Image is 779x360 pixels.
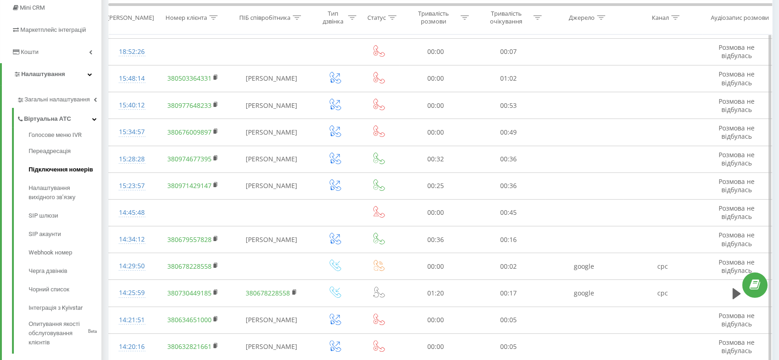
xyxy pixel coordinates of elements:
div: Тип дзвінка [320,10,346,25]
td: 00:25 [399,172,472,199]
a: Загальні налаштування [17,89,101,108]
span: Маркетплейс інтеграцій [20,26,86,33]
a: SIP шлюзи [29,207,101,225]
td: 00:00 [399,38,472,65]
a: 380977648233 [167,101,211,110]
td: 00:00 [399,92,472,119]
span: Розмова не відбулась [719,338,755,355]
a: 380632821661 [167,342,211,351]
span: Розмова не відбулась [719,258,755,275]
a: 380634651000 [167,315,211,324]
div: Статус [367,13,386,21]
div: Джерело [569,13,595,21]
span: Чорний список [29,285,69,294]
div: 14:25:59 [118,284,146,302]
span: Підключення номерів [29,165,93,174]
span: Розмова не відбулась [719,204,755,221]
a: 380503364331 [167,74,211,83]
td: 00:36 [472,146,545,172]
td: 00:53 [472,92,545,119]
a: 380730449185 [167,289,211,297]
td: 00:00 [399,119,472,146]
a: Черга дзвінків [29,262,101,280]
span: SIP шлюзи [29,211,58,220]
div: [PERSON_NAME] [107,13,154,21]
a: Налаштування [2,63,101,85]
div: 15:23:57 [118,177,146,195]
div: Канал [652,13,669,21]
td: [PERSON_NAME] [230,92,312,119]
td: [PERSON_NAME] [230,65,312,92]
div: 14:21:51 [118,311,146,329]
td: 00:49 [472,119,545,146]
td: 00:05 [472,333,545,360]
td: [PERSON_NAME] [230,307,312,333]
div: Тривалість розмови [409,10,458,25]
span: Розмова не відбулась [719,124,755,141]
td: [PERSON_NAME] [230,226,312,253]
a: Webhook номер [29,243,101,262]
span: Розмова не відбулась [719,43,755,60]
div: 15:40:12 [118,96,146,114]
span: SIP акаунти [29,230,61,239]
a: 380679557828 [167,235,211,244]
td: 00:00 [399,307,472,333]
a: 380676009897 [167,128,211,136]
td: cpc [623,280,702,307]
td: cpc [623,253,702,280]
div: ПІБ співробітника [239,13,290,21]
span: Розмова не відбулась [719,70,755,87]
td: 00:00 [399,65,472,92]
a: 380974677395 [167,154,211,163]
a: Підключення номерів [29,160,101,179]
a: Опитування якості обслуговування клієнтівBeta [29,317,101,347]
span: Голосове меню IVR [29,130,82,140]
a: Віртуальна АТС [17,108,101,127]
span: Опитування якості обслуговування клієнтів [29,319,86,347]
a: Переадресація [29,142,101,160]
span: Налаштування [21,71,65,77]
a: Голосове меню IVR [29,130,101,142]
td: [PERSON_NAME] [230,333,312,360]
span: Черга дзвінків [29,266,67,276]
td: 00:00 [399,333,472,360]
div: 15:48:14 [118,70,146,88]
td: 00:02 [472,253,545,280]
span: Webhook номер [29,248,72,257]
div: Аудіозапис розмови [711,13,769,21]
td: 00:36 [399,226,472,253]
span: Віртуальна АТС [24,114,71,124]
td: 00:07 [472,38,545,65]
a: Чорний список [29,280,101,299]
span: Інтеграція з Kyivstar [29,303,83,313]
a: Інтеграція з Kyivstar [29,299,101,317]
span: Розмова не відбулась [719,150,755,167]
td: 00:32 [399,146,472,172]
td: 00:17 [472,280,545,307]
td: [PERSON_NAME] [230,119,312,146]
div: 15:34:57 [118,123,146,141]
td: 00:00 [399,199,472,226]
span: Кошти [21,48,38,55]
span: Налаштування вихідного зв’язку [29,183,97,202]
span: Переадресація [29,147,71,156]
div: 14:34:12 [118,230,146,248]
td: google [545,253,623,280]
td: 00:00 [399,253,472,280]
td: 00:45 [472,199,545,226]
td: 00:05 [472,307,545,333]
a: 380678228558 [167,262,211,271]
td: 00:36 [472,172,545,199]
span: Розмова не відбулась [719,230,755,248]
div: 18:52:26 [118,43,146,61]
span: Mini CRM [20,4,45,11]
td: google [545,280,623,307]
span: Розмова не відбулась [719,97,755,114]
td: 00:16 [472,226,545,253]
div: 14:29:50 [118,257,146,275]
td: 01:02 [472,65,545,92]
a: SIP акаунти [29,225,101,243]
div: 14:45:48 [118,204,146,222]
span: Загальні налаштування [24,95,90,104]
a: 380678228558 [246,289,290,297]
